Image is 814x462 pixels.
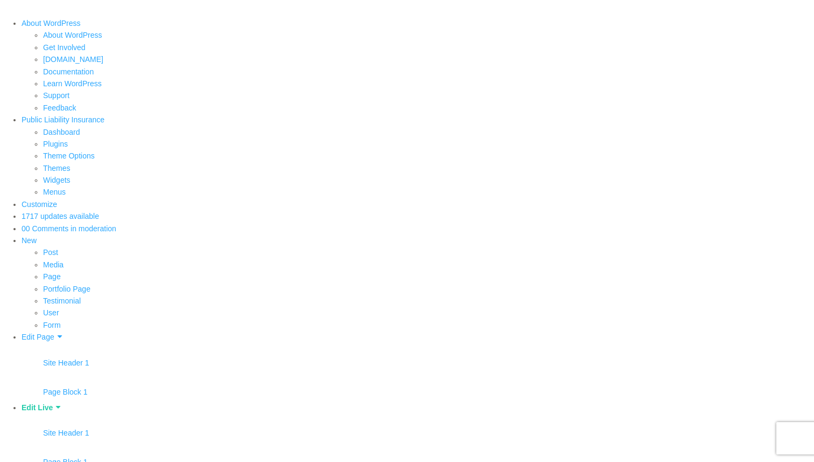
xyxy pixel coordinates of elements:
a: Documentation [43,67,94,76]
span: About WordPress [22,19,80,27]
ul: About WordPress [22,29,814,53]
a: User [43,308,59,317]
div: Footer [43,443,205,456]
a: Site Header 1 [43,358,89,367]
a: Form [43,321,61,329]
a: Edit Live [22,403,61,412]
a: Dashboard [43,128,80,136]
a: Feedback [43,104,76,112]
a: Learn WordPress [43,79,102,88]
span: 17 [22,212,30,220]
a: Page Block 1 [43,388,88,396]
a: Site Header 1 [43,429,89,437]
ul: Public Liability Insurance [22,162,814,198]
a: Plugins [43,140,68,148]
ul: About WordPress [22,53,814,114]
a: Media [43,260,64,269]
a: Edit Page [22,333,62,341]
span: 17 updates available [30,212,99,220]
div: Header [43,343,205,356]
div: Footer [43,373,205,385]
a: Widgets [43,176,71,184]
a: Menus [43,188,66,196]
a: Page [43,272,61,281]
a: About WordPress [43,31,102,39]
a: Portfolio Page [43,285,90,293]
a: Support [43,91,69,100]
a: Get Involved [43,43,86,52]
span: 0 Comments in moderation [26,224,116,233]
a: Public Liability Insurance [22,115,104,124]
a: Testimonial [43,296,81,305]
a: Customize [22,200,57,209]
a: Post [43,248,58,257]
div: Header [43,413,205,426]
a: Theme Options [43,151,95,160]
ul: Public Liability Insurance [22,126,814,162]
a: Themes [43,164,71,173]
a: [DOMAIN_NAME] [43,55,103,64]
ul: New [22,246,814,331]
